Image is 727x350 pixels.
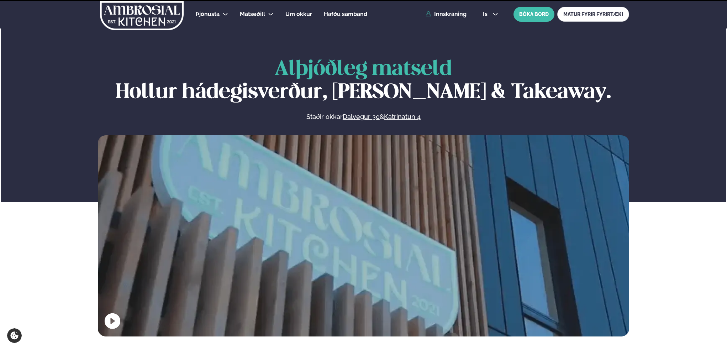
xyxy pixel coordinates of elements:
[324,10,367,19] a: Hafðu samband
[98,58,629,104] h1: Hollur hádegisverður, [PERSON_NAME] & Takeaway.
[426,11,467,17] a: Innskráning
[285,11,312,17] span: Um okkur
[240,11,265,17] span: Matseðill
[285,10,312,19] a: Um okkur
[483,11,490,17] span: is
[477,11,504,17] button: is
[196,10,220,19] a: Þjónusta
[240,10,265,19] a: Matseðill
[513,7,554,22] button: BÓKA BORÐ
[343,113,380,121] a: Dalvegur 30
[196,11,220,17] span: Þjónusta
[99,1,184,30] img: logo
[384,113,421,121] a: Katrinatun 4
[324,11,367,17] span: Hafðu samband
[7,328,22,343] a: Cookie settings
[229,113,498,121] p: Staðir okkar &
[275,59,452,79] span: Alþjóðleg matseld
[557,7,629,22] a: MATUR FYRIR FYRIRTÆKI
